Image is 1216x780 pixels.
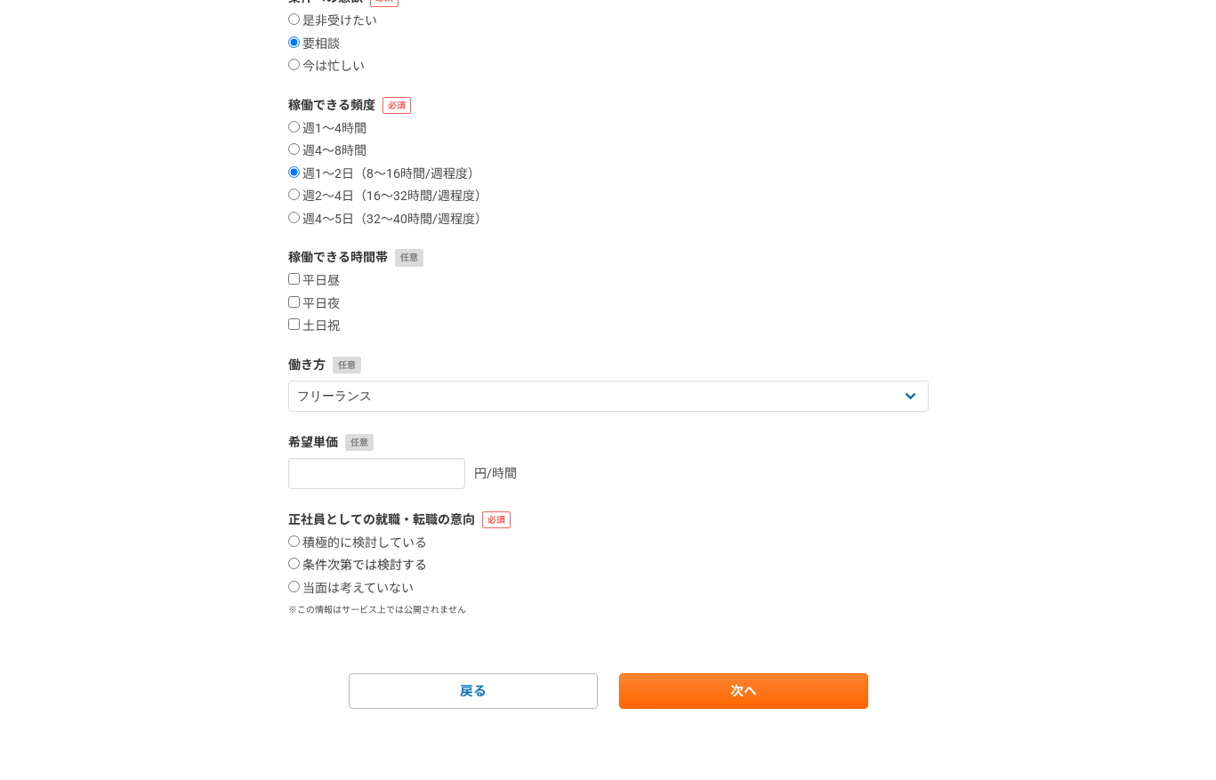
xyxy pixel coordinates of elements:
[288,166,300,178] input: 週1〜2日（8〜16時間/週程度）
[288,96,929,115] label: 稼働できる頻度
[288,558,427,574] label: 条件次第では検討する
[288,121,300,133] input: 週1〜4時間
[288,13,300,25] input: 是非受けたい
[288,143,300,155] input: 週4〜8時間
[288,248,929,267] label: 稼働できる時間帯
[349,673,598,709] a: 戻る
[288,535,300,547] input: 積極的に検討している
[288,581,414,597] label: 当面は考えていない
[288,318,300,330] input: 土日祝
[619,673,868,709] a: 次へ
[288,212,487,228] label: 週4〜5日（32〜40時間/週程度）
[288,13,377,29] label: 是非受けたい
[288,212,300,223] input: 週4〜5日（32〜40時間/週程度）
[288,59,365,75] label: 今は忙しい
[288,189,487,205] label: 週2〜4日（16〜32時間/週程度）
[288,121,366,137] label: 週1〜4時間
[288,433,929,452] label: 希望単価
[474,466,517,480] span: 円/時間
[288,511,929,529] label: 正社員としての就職・転職の意向
[288,59,300,70] input: 今は忙しい
[288,356,929,374] label: 働き方
[288,535,427,551] label: 積極的に検討している
[288,603,929,616] p: ※この情報はサービス上では公開されません
[288,189,300,200] input: 週2〜4日（16〜32時間/週程度）
[288,166,480,182] label: 週1〜2日（8〜16時間/週程度）
[288,318,340,334] label: 土日祝
[288,581,300,592] input: 当面は考えていない
[288,36,300,48] input: 要相談
[288,296,340,312] label: 平日夜
[288,296,300,308] input: 平日夜
[288,36,340,52] label: 要相談
[288,558,300,569] input: 条件次第では検討する
[288,273,340,289] label: 平日昼
[288,273,300,285] input: 平日昼
[288,143,366,159] label: 週4〜8時間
